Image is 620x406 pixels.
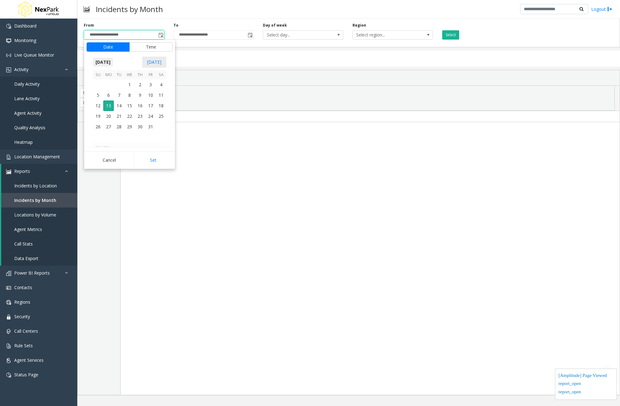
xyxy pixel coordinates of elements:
span: Problem [80,88,115,97]
th: Tu [114,70,124,80]
span: Contacts [14,284,32,290]
td: Tuesday, October 28, 2025 [114,122,124,132]
span: Rule Sets [14,343,33,348]
span: 2 [135,79,145,90]
span: 19 [93,111,103,122]
span: 22 [124,111,135,122]
span: Live Queue Monitor [14,52,54,58]
span: 6 [103,90,114,100]
span: Incidents by Location [14,183,57,189]
td: Wednesday, October 15, 2025 [124,100,135,111]
span: Select region... [353,31,417,39]
a: Incidents by Month [1,193,77,207]
span: Daily Activity [14,81,40,87]
span: 13 [103,100,114,111]
img: 'icon' [6,358,11,363]
a: Reports [1,164,77,178]
span: Agent Activity [14,110,41,116]
td: Sunday, October 26, 2025 [93,122,103,132]
td: Thursday, October 2, 2025 [135,79,145,90]
span: Activity [14,66,28,72]
button: Cancel [87,153,132,167]
div: [Amplitude] Page Viewed [558,372,614,380]
span: Toggle popup [246,31,253,39]
span: 18 [156,100,166,111]
img: 'icon' [6,344,11,348]
span: Agent Metrics [14,226,42,232]
button: Select [442,30,459,40]
td: Saturday, October 11, 2025 [156,90,166,100]
span: [DATE] [142,57,166,68]
td: Monday, October 6, 2025 [103,90,114,100]
div: report_open [558,380,614,388]
span: Call Centers [14,328,38,334]
div: report_open [558,388,614,397]
img: 'icon' [6,314,11,319]
span: Quality Analysis [14,125,45,130]
td: Wednesday, October 8, 2025 [124,90,135,100]
span: 11 [156,90,166,100]
td: Wednesday, October 1, 2025 [124,79,135,90]
span: Select day... [263,31,327,39]
span: 21 [114,111,124,122]
a: Incidents by Location [1,178,77,193]
a: Call Stats [1,237,77,251]
span: Reports [14,168,30,174]
td: Tuesday, October 14, 2025 [114,100,124,111]
button: Export to PDF [83,53,122,63]
td: Friday, October 17, 2025 [145,100,156,111]
span: 30 [135,122,145,132]
span: 5 [93,90,103,100]
th: [DATE] [93,143,166,153]
span: 3 [145,79,156,90]
a: Agent Metrics [1,222,77,237]
img: 'icon' [6,67,11,72]
td: Friday, October 24, 2025 [145,111,156,122]
span: 14 [114,100,124,111]
span: Issue [80,98,109,107]
span: 15 [124,100,135,111]
a: Logout [591,6,612,12]
span: [DATE] [93,58,113,67]
img: 'icon' [6,169,11,174]
td: Tuesday, October 7, 2025 [114,90,124,100]
span: 12 [93,100,103,111]
span: Security [14,314,30,319]
td: Monday, October 27, 2025 [103,122,114,132]
th: Su [93,70,103,80]
span: 28 [114,122,124,132]
th: We [124,70,135,80]
span: Regions [14,299,30,305]
label: From [84,23,94,28]
img: 'icon' [6,24,11,29]
img: 'icon' [6,53,11,58]
span: 25 [156,111,166,122]
span: Incidents by Month [14,197,56,203]
td: Saturday, October 25, 2025 [156,111,166,122]
span: Agent Services [14,357,44,363]
span: Data Export [14,255,38,261]
button: Set [134,153,173,167]
td: Thursday, October 23, 2025 [135,111,145,122]
label: To [173,23,178,28]
img: 'icon' [6,38,11,43]
img: 'icon' [6,271,11,276]
span: 29 [124,122,135,132]
td: Friday, October 3, 2025 [145,79,156,90]
td: Tuesday, October 21, 2025 [114,111,124,122]
label: Region [353,23,366,28]
td: Sunday, October 5, 2025 [93,90,103,100]
img: 'icon' [6,155,11,160]
span: 1 [124,79,135,90]
span: Dashboard [14,23,36,29]
img: 'icon' [6,285,11,290]
img: 'icon' [6,300,11,305]
td: Thursday, October 9, 2025 [135,90,145,100]
span: 10 [145,90,156,100]
span: 26 [93,122,103,132]
span: 31 [145,122,156,132]
span: 27 [103,122,114,132]
span: Toggle popup [157,31,164,39]
th: Mo [103,70,114,80]
td: Wednesday, October 22, 2025 [124,111,135,122]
